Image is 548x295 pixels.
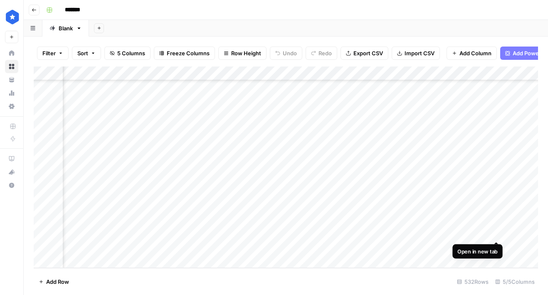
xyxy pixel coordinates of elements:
div: 532 Rows [454,275,492,288]
img: ConsumerAffairs Logo [5,10,20,25]
button: Sort [72,47,101,60]
a: Settings [5,100,18,113]
a: Home [5,47,18,60]
span: Import CSV [405,49,434,57]
span: Redo [318,49,332,57]
a: Usage [5,86,18,100]
button: Import CSV [392,47,440,60]
button: Redo [306,47,337,60]
span: Export CSV [353,49,383,57]
span: Freeze Columns [167,49,210,57]
div: 5/5 Columns [492,275,538,288]
button: Row Height [218,47,267,60]
button: Export CSV [341,47,388,60]
div: Blank [59,24,73,32]
span: Add Column [459,49,491,57]
span: Add Row [46,278,69,286]
span: Filter [42,49,56,57]
button: Workspace: ConsumerAffairs [5,7,18,27]
button: What's new? [5,165,18,179]
span: Sort [77,49,88,57]
button: 5 Columns [104,47,151,60]
span: 5 Columns [117,49,145,57]
div: What's new? [5,166,18,178]
button: Freeze Columns [154,47,215,60]
div: Open in new tab [457,247,498,255]
button: Filter [37,47,69,60]
button: Add Row [34,275,74,288]
a: Blank [42,20,89,37]
span: Row Height [231,49,261,57]
a: AirOps Academy [5,152,18,165]
span: Undo [283,49,297,57]
button: Undo [270,47,302,60]
a: Browse [5,60,18,73]
button: Help + Support [5,179,18,192]
button: Add Column [447,47,497,60]
a: Your Data [5,73,18,86]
